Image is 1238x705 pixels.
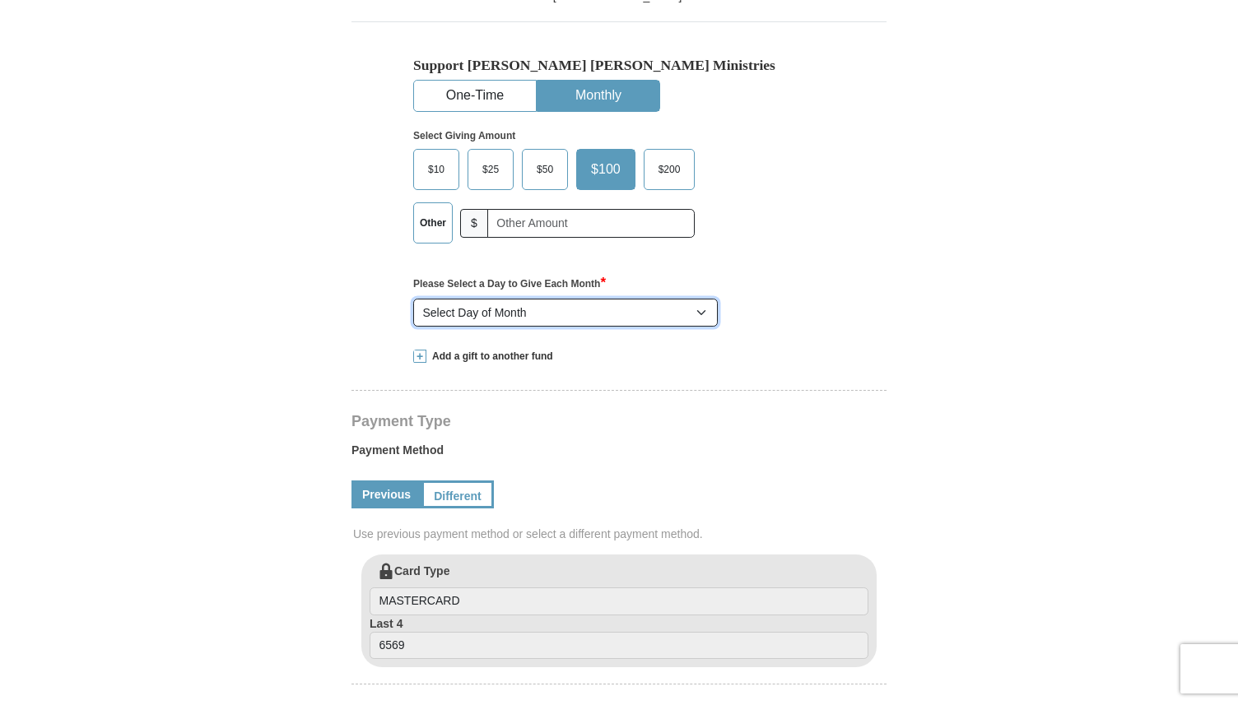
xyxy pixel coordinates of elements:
label: Last 4 [370,615,868,660]
a: Previous [351,480,421,508]
label: Other [414,203,452,243]
label: Payment Method [351,442,887,466]
span: $10 [420,157,453,182]
h4: Payment Type [351,415,887,428]
span: $25 [474,157,507,182]
button: One-Time [414,81,536,111]
span: Add a gift to another fund [426,350,553,364]
strong: Please Select a Day to Give Each Month [413,278,606,290]
span: $200 [650,157,689,182]
input: Last 4 [370,632,868,660]
span: Use previous payment method or select a different payment method. [353,526,888,542]
input: Card Type [370,587,868,615]
input: Other Amount [487,209,696,238]
button: Monthly [538,81,659,111]
label: Card Type [370,563,868,615]
h5: Support [PERSON_NAME] [PERSON_NAME] Ministries [413,57,825,74]
span: $ [460,209,488,238]
span: $100 [583,157,629,182]
a: Different [421,480,494,508]
strong: Select Giving Amount [413,130,515,141]
span: $50 [528,157,561,182]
